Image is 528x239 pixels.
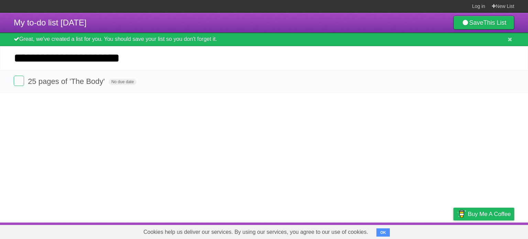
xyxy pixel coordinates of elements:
[14,18,87,27] span: My to-do list [DATE]
[28,77,107,86] span: 25 pages of 'The Body'
[444,224,462,237] a: Privacy
[14,76,24,86] label: Done
[471,224,514,237] a: Suggest a feature
[385,224,412,237] a: Developers
[136,225,375,239] span: Cookies help us deliver our services. By using our services, you agree to our use of cookies.
[453,16,514,30] a: SaveThis List
[362,224,376,237] a: About
[453,208,514,220] a: Buy me a coffee
[472,76,485,87] label: Star task
[421,224,436,237] a: Terms
[457,208,466,220] img: Buy me a coffee
[109,79,136,85] span: No due date
[468,208,511,220] span: Buy me a coffee
[376,228,390,237] button: OK
[483,19,506,26] b: This List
